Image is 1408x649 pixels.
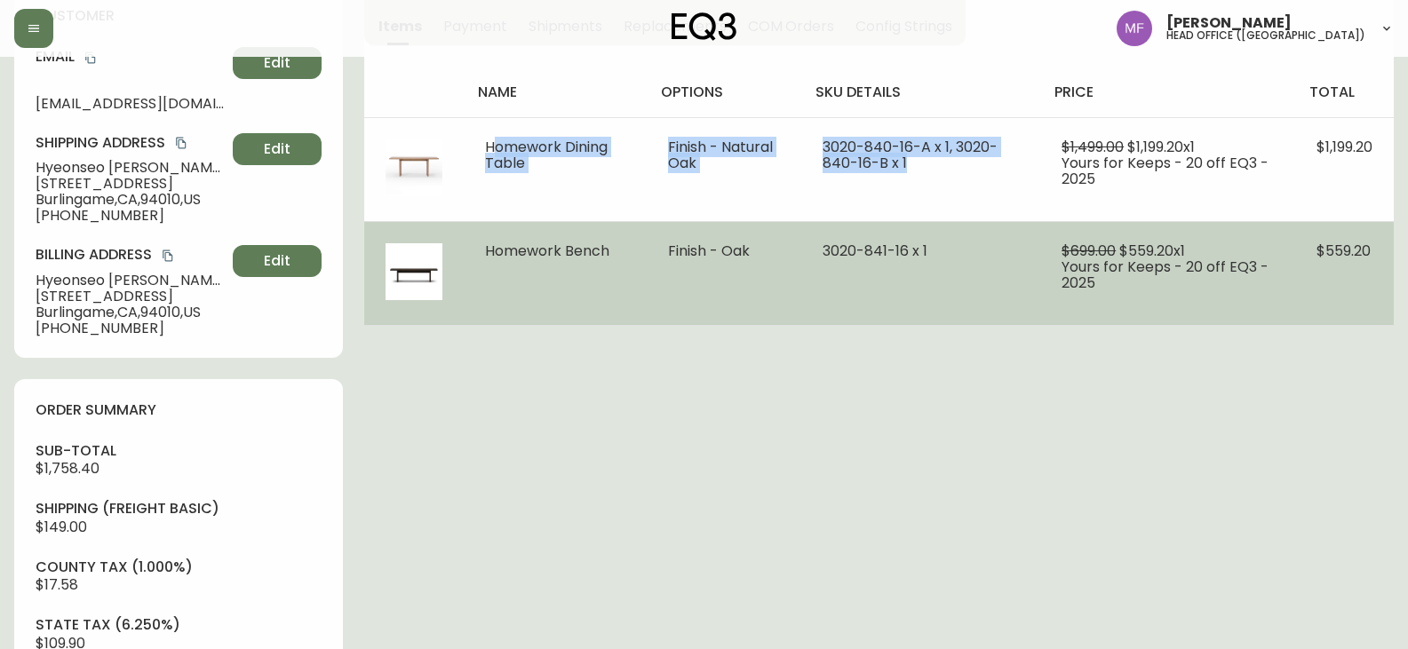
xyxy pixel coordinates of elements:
h4: Shipping Address [36,133,226,153]
button: Edit [233,245,322,277]
span: [PERSON_NAME] [1166,16,1292,30]
h4: sku details [815,83,1026,102]
span: Edit [264,251,290,271]
span: [PHONE_NUMBER] [36,321,226,336]
img: 91cf6c4ea787f0dec862db02e33d59b3 [1117,11,1152,46]
span: $1,758.40 [36,458,99,479]
span: $559.20 [1317,241,1371,261]
span: Burlingame , CA , 94010 , US [36,192,226,208]
button: copy [159,247,177,265]
h4: county tax (1.000%) [36,558,322,577]
span: $699.00 [1062,241,1116,261]
h5: head office ([GEOGRAPHIC_DATA]) [1166,30,1365,41]
h4: name [478,83,632,102]
span: [STREET_ADDRESS] [36,289,226,305]
span: [EMAIL_ADDRESS][DOMAIN_NAME] [36,96,226,112]
span: 3020-841-16 x 1 [823,241,927,261]
span: $1,199.20 [1317,137,1372,157]
button: Edit [233,47,322,79]
span: Edit [264,53,290,73]
h4: total [1309,83,1380,102]
h4: state tax (6.250%) [36,615,322,635]
img: f101fbe4-354e-412b-9fb1-eb8dd8c9fbadOptional[Homework-Natural-Oak-Dining-Table.jpg].jpg [386,139,442,196]
span: Hyeonseo [PERSON_NAME] [36,160,226,176]
span: [STREET_ADDRESS] [36,176,226,192]
span: $1,199.20 x 1 [1127,137,1195,157]
li: Finish - Natural Oak [668,139,780,171]
img: logo [672,12,737,41]
button: copy [172,134,190,152]
span: Homework Dining Table [485,137,608,173]
h4: Shipping ( Freight Basic ) [36,499,322,518]
button: Edit [233,133,322,165]
h4: order summary [36,400,322,420]
span: $1,499.00 [1062,137,1124,157]
span: [PHONE_NUMBER] [36,208,226,224]
span: Homework Bench [485,241,609,261]
span: Yours for Keeps - 20 off EQ3 - 2025 [1062,153,1269,189]
h4: sub-total [36,441,322,461]
span: Hyeonseo [PERSON_NAME] [36,273,226,289]
img: 90befc03-3716-48dd-8e55-654c20a05a64Optional[homework-dark-oak-bench].jpg [386,243,442,300]
span: 3020-840-16-A x 1, 3020-840-16-B x 1 [823,137,998,173]
button: copy [82,49,99,67]
span: $149.00 [36,517,87,537]
h4: options [661,83,787,102]
h4: Billing Address [36,245,226,265]
span: Burlingame , CA , 94010 , US [36,305,226,321]
span: Edit [264,139,290,159]
h4: Email [36,47,226,67]
li: Finish - Oak [668,243,780,259]
span: Yours for Keeps - 20 off EQ3 - 2025 [1062,257,1269,293]
span: $559.20 x 1 [1119,241,1185,261]
span: $17.58 [36,574,78,595]
h4: price [1054,83,1281,102]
